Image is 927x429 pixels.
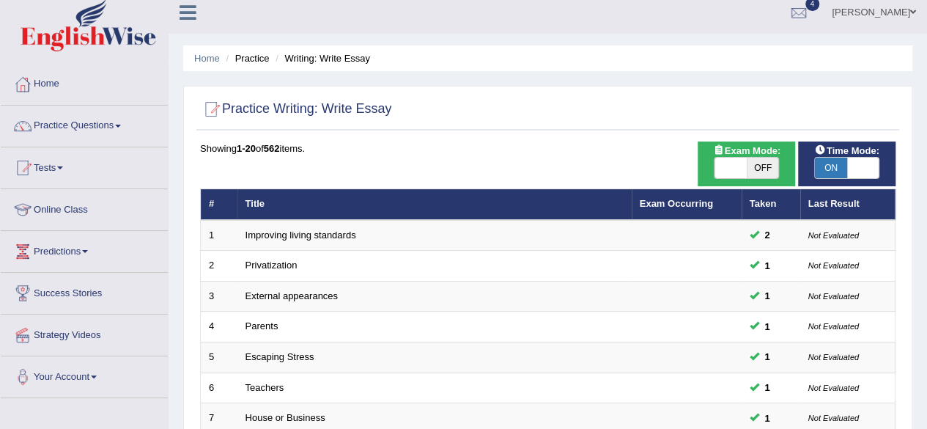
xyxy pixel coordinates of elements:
[707,143,786,158] span: Exam Mode:
[201,312,237,342] td: 4
[815,158,847,178] span: ON
[245,351,314,362] a: Escaping Stress
[809,143,885,158] span: Time Mode:
[222,51,269,65] li: Practice
[264,143,280,154] b: 562
[808,261,859,270] small: Not Evaluated
[201,342,237,373] td: 5
[808,384,859,392] small: Not Evaluated
[194,53,220,64] a: Home
[742,189,800,220] th: Taken
[201,251,237,282] td: 2
[1,64,168,100] a: Home
[808,231,859,240] small: Not Evaluated
[759,411,776,426] span: You can still take this question
[200,142,895,155] div: Showing of items.
[640,198,713,209] a: Exam Occurring
[245,260,298,271] a: Privatization
[245,290,338,301] a: External appearances
[759,288,776,304] span: You can still take this question
[1,273,168,309] a: Success Stories
[759,258,776,274] span: You can still take this question
[808,353,859,362] small: Not Evaluated
[237,189,632,220] th: Title
[759,227,776,243] span: You can still take this question
[245,230,356,241] a: Improving living standards
[1,231,168,268] a: Predictions
[201,373,237,403] td: 6
[245,320,278,331] a: Parents
[800,189,895,220] th: Last Result
[201,220,237,251] td: 1
[759,319,776,334] span: You can still take this question
[759,349,776,364] span: You can still take this question
[1,106,168,142] a: Practice Questions
[808,414,859,422] small: Not Evaluated
[201,189,237,220] th: #
[245,382,284,393] a: Teachers
[698,142,795,186] div: Show exams occurring in exams
[1,147,168,184] a: Tests
[808,322,859,331] small: Not Evaluated
[747,158,779,178] span: OFF
[272,51,370,65] li: Writing: Write Essay
[808,292,859,301] small: Not Evaluated
[1,315,168,351] a: Strategy Videos
[1,356,168,393] a: Your Account
[237,143,256,154] b: 1-20
[200,98,391,120] h2: Practice Writing: Write Essay
[245,412,325,423] a: House or Business
[759,380,776,395] span: You can still take this question
[1,189,168,226] a: Online Class
[201,281,237,312] td: 3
